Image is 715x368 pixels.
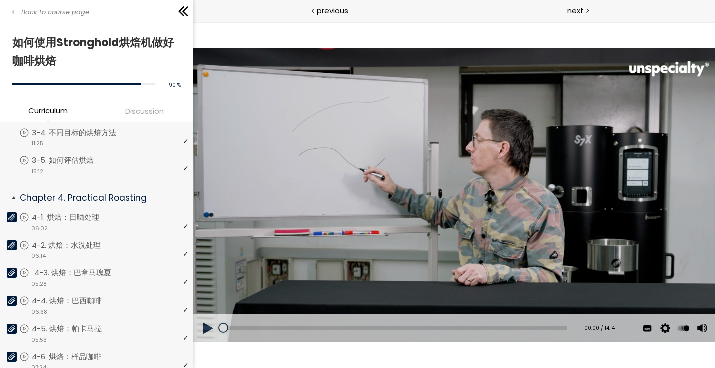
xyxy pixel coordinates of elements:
p: 4-2. 烘焙：水洗处理 [32,240,121,251]
span: 06:38 [31,308,47,316]
span: 11:25 [31,139,43,148]
a: Back to course page [12,7,89,17]
span: 15:12 [31,167,43,176]
span: 06:14 [31,252,46,260]
p: 3-5. 如何评估烘焙 [32,155,114,166]
button: Subtitles and Transcript [446,292,461,320]
span: 90 % [169,81,181,89]
p: 4-4. 烘焙：巴西咖啡 [32,295,122,306]
h1: 如何使用Stronghold烘焙机做好咖啡烘焙 [12,33,176,71]
button: Volume [500,292,515,320]
span: 05:28 [31,280,47,288]
div: 00:00 / 14:14 [383,302,421,310]
span: Discussion [125,105,164,117]
p: 4-6. 烘焙：样品咖啡 [32,351,121,362]
span: 05:53 [31,336,47,344]
span: previous [317,5,348,16]
span: Back to course page [21,7,89,17]
p: 4-5. 烘焙：帕卡马拉 [32,323,122,334]
button: Play back rate [482,292,497,320]
div: See available captions [445,292,463,320]
p: 4-1. 烘焙：日晒处理 [32,212,119,223]
p: 4-3. 烘焙：巴拿马瑰夏 [34,267,131,278]
span: next [567,5,584,16]
p: Chapter 4. Practical Roasting [20,192,181,204]
span: 06:02 [31,224,48,233]
button: Video quality [464,292,479,320]
p: 3-4. 不同目标的烘焙方法 [32,127,136,138]
span: Curriculum [28,105,68,116]
div: Change playback rate [481,292,499,320]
